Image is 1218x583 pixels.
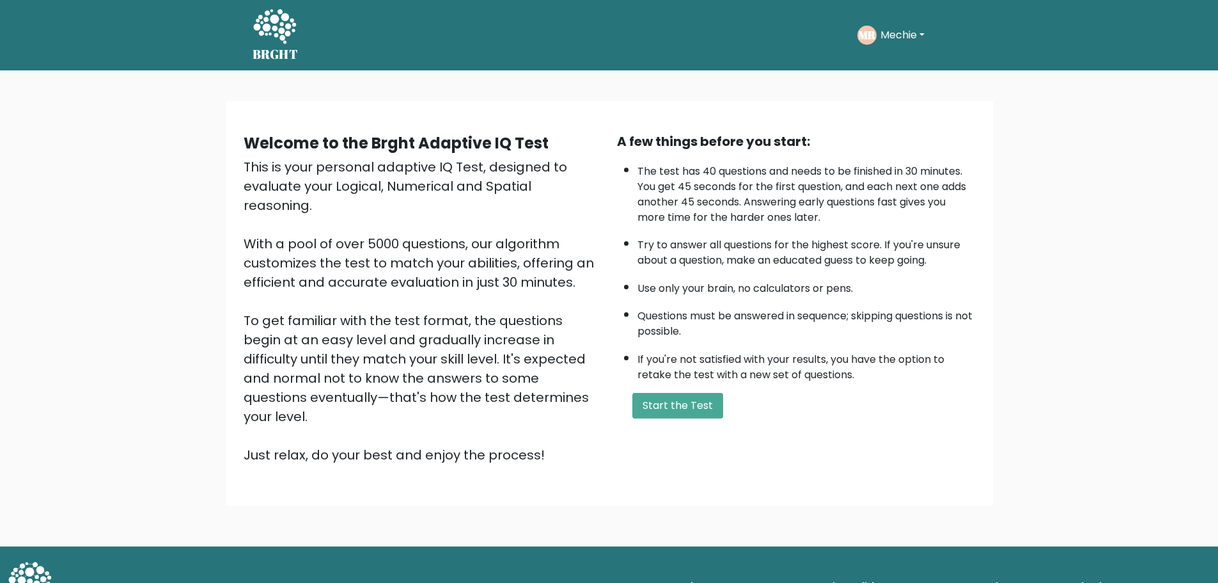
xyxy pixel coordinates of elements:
[637,346,975,383] li: If you're not satisfied with your results, you have the option to retake the test with a new set ...
[637,302,975,339] li: Questions must be answered in sequence; skipping questions is not possible.
[617,132,975,151] div: A few things before you start:
[632,393,723,419] button: Start the Test
[244,132,549,154] b: Welcome to the Brght Adaptive IQ Test
[637,275,975,296] li: Use only your brain, no calculators or pens.
[859,28,876,42] text: MR
[637,157,975,225] li: The test has 40 questions and needs to be finished in 30 minutes. You get 45 seconds for the firs...
[877,27,928,44] button: Mechie
[244,157,602,465] div: This is your personal adaptive IQ Test, designed to evaluate your Logical, Numerical and Spatial ...
[253,47,299,62] h5: BRGHT
[253,5,299,65] a: BRGHT
[637,231,975,268] li: Try to answer all questions for the highest score. If you're unsure about a question, make an edu...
